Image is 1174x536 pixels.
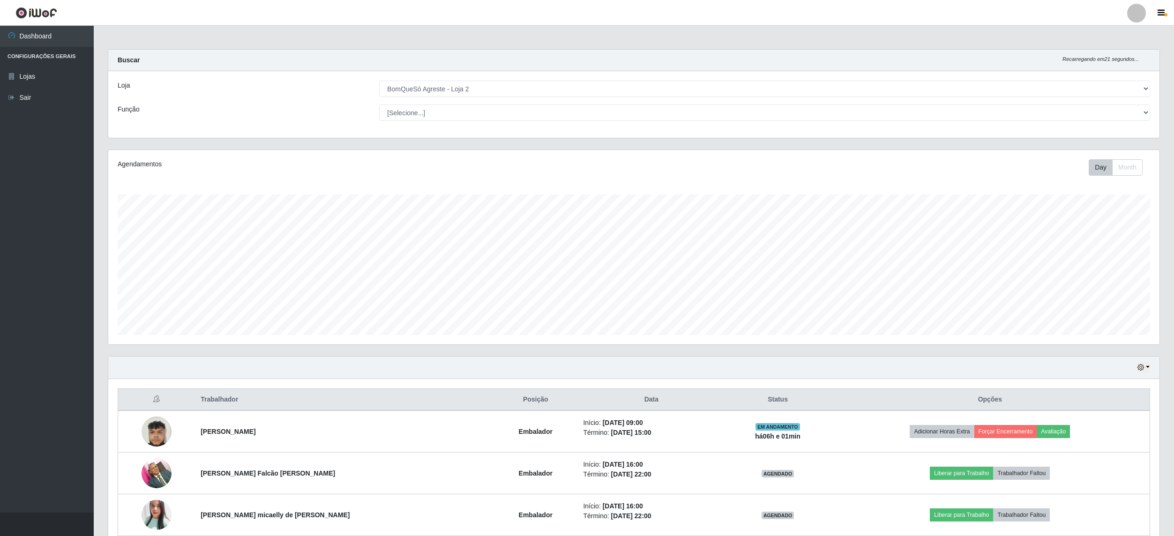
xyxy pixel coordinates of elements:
[611,429,651,436] time: [DATE] 15:00
[603,502,643,510] time: [DATE] 16:00
[755,423,800,431] span: EM ANDAMENTO
[830,389,1150,411] th: Opções
[611,470,651,478] time: [DATE] 22:00
[519,469,553,477] strong: Embalador
[930,467,993,480] button: Liberar para Trabalho
[142,411,172,451] img: 1731039194690.jpeg
[201,511,350,519] strong: [PERSON_NAME] micaelly de [PERSON_NAME]
[519,511,553,519] strong: Embalador
[577,389,725,411] th: Data
[611,512,651,520] time: [DATE] 22:00
[15,7,57,19] img: CoreUI Logo
[142,453,172,493] img: 1697117733428.jpeg
[725,389,830,411] th: Status
[494,389,577,411] th: Posição
[603,461,643,468] time: [DATE] 16:00
[583,460,719,469] li: Início:
[1089,159,1143,176] div: First group
[762,512,794,519] span: AGENDADO
[118,56,140,64] strong: Buscar
[762,470,794,477] span: AGENDADO
[583,428,719,438] li: Término:
[118,81,130,90] label: Loja
[910,425,974,438] button: Adicionar Horas Extra
[519,428,553,435] strong: Embalador
[118,104,140,114] label: Função
[118,159,539,169] div: Agendamentos
[142,497,172,533] img: 1748729241814.jpeg
[1112,159,1143,176] button: Month
[583,501,719,511] li: Início:
[993,508,1050,521] button: Trabalhador Faltou
[583,511,719,521] li: Término:
[974,425,1037,438] button: Forçar Encerramento
[583,469,719,479] li: Término:
[603,419,643,426] time: [DATE] 09:00
[195,389,494,411] th: Trabalhador
[993,467,1050,480] button: Trabalhador Faltou
[201,469,335,477] strong: [PERSON_NAME] Falcão [PERSON_NAME]
[930,508,993,521] button: Liberar para Trabalho
[201,428,255,435] strong: [PERSON_NAME]
[755,432,800,440] strong: há 06 h e 01 min
[1089,159,1150,176] div: Toolbar with button groups
[1089,159,1113,176] button: Day
[1062,56,1139,62] i: Recarregando em 21 segundos...
[583,418,719,428] li: Início:
[1037,425,1070,438] button: Avaliação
